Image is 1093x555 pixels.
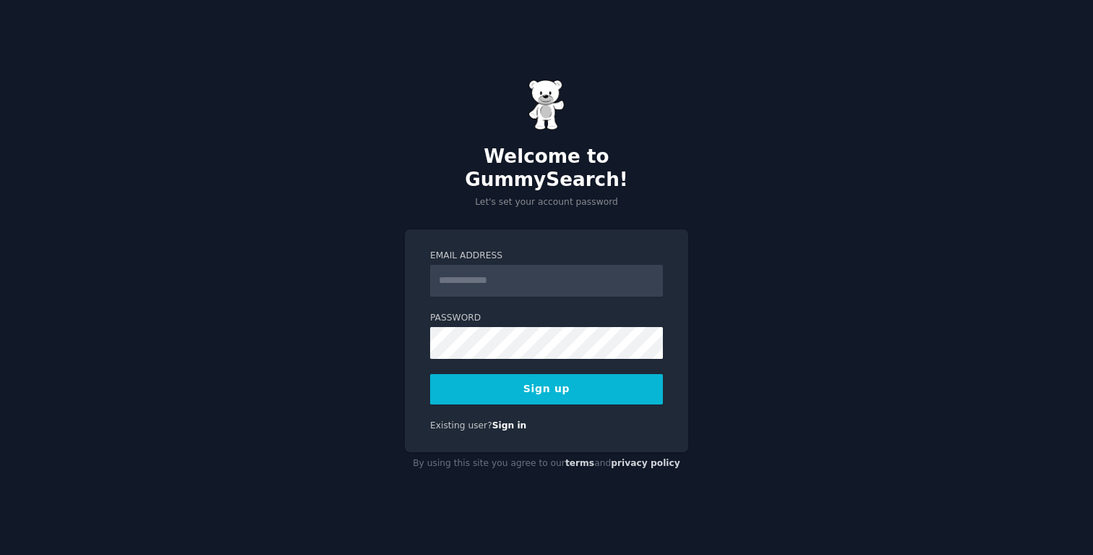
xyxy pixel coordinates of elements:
label: Password [430,312,663,325]
span: Existing user? [430,420,492,431]
a: terms [565,458,594,468]
h2: Welcome to GummySearch! [405,145,688,191]
button: Sign up [430,374,663,404]
img: Gummy Bear [528,80,565,130]
p: Let's set your account password [405,196,688,209]
a: Sign in [492,420,527,431]
a: privacy policy [611,458,680,468]
label: Email Address [430,250,663,263]
div: By using this site you agree to our and [405,452,688,475]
